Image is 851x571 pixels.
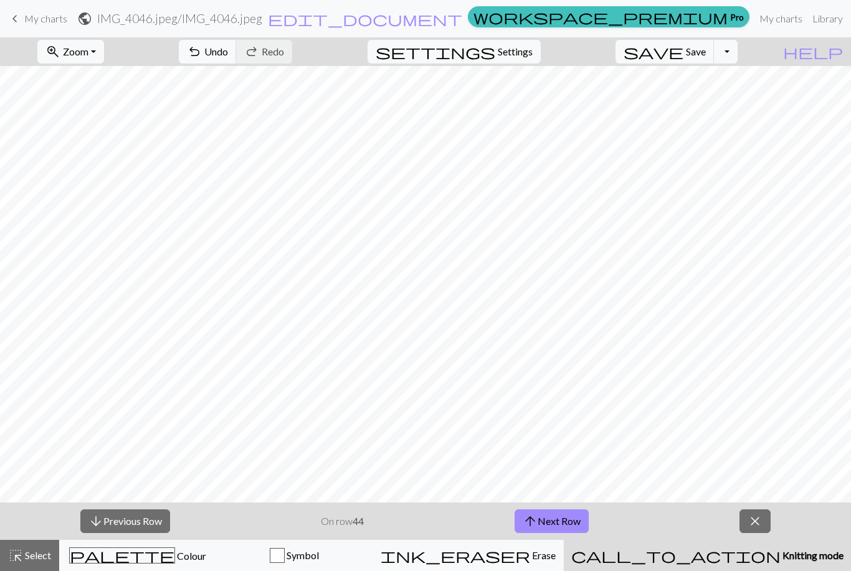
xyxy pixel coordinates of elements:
[63,45,88,57] span: Zoom
[70,547,174,564] span: palette
[473,8,728,26] span: workspace_premium
[204,45,228,57] span: Undo
[268,10,462,27] span: edit_document
[523,512,538,530] span: arrow_upward
[515,509,589,533] button: Next Row
[175,550,206,562] span: Colour
[368,40,541,64] button: SettingsSettings
[8,547,23,564] span: highlight_alt
[686,45,706,57] span: Save
[179,40,237,64] button: Undo
[381,547,530,564] span: ink_eraser
[468,6,749,27] a: Pro
[88,512,103,530] span: arrow_downward
[564,540,851,571] button: Knitting mode
[353,515,364,527] strong: 44
[781,549,844,561] span: Knitting mode
[23,549,51,561] span: Select
[799,521,839,559] iframe: chat widget
[97,11,262,26] h2: IMG_4046.jpeg / IMG_4046.jpeg
[7,10,22,27] span: keyboard_arrow_left
[376,44,495,59] i: Settings
[77,10,92,27] span: public
[530,549,556,561] span: Erase
[807,6,848,31] a: Library
[216,540,373,571] button: Symbol
[59,540,216,571] button: Colour
[571,547,781,564] span: call_to_action
[187,43,202,60] span: undo
[285,549,319,561] span: Symbol
[616,40,715,64] button: Save
[24,12,67,24] span: My charts
[37,40,104,64] button: Zoom
[7,8,67,29] a: My charts
[373,540,564,571] button: Erase
[376,43,495,60] span: settings
[783,43,843,60] span: help
[45,43,60,60] span: zoom_in
[624,43,683,60] span: save
[321,514,364,529] p: On row
[754,6,807,31] a: My charts
[498,44,533,59] span: Settings
[748,512,763,530] span: close
[80,509,170,533] button: Previous Row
